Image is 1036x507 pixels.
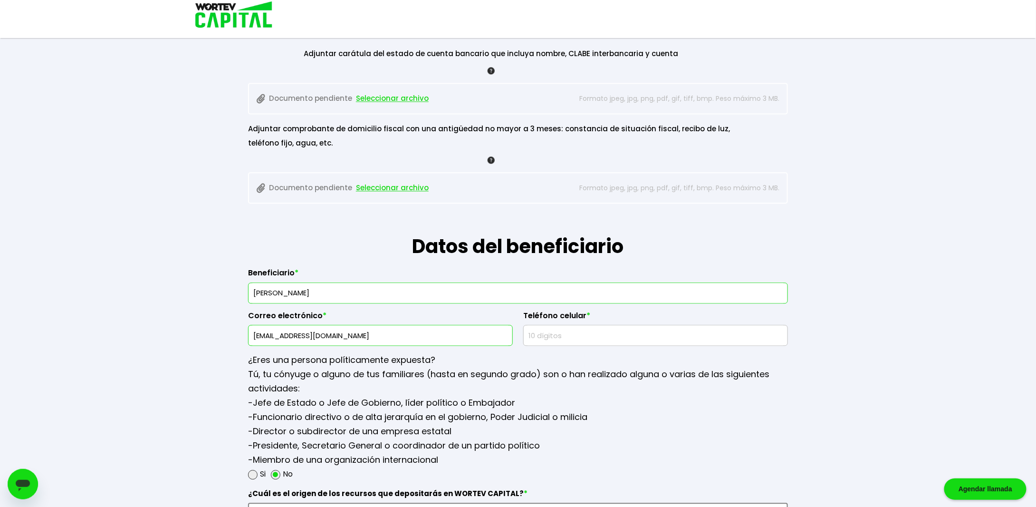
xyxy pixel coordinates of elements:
label: Si [260,467,266,481]
p: ¿Eres una persona políticamente expuesta? [248,353,788,367]
p: Documento pendiente [257,91,567,106]
div: Agendar llamada [944,478,1026,500]
p: Documento pendiente [257,181,567,195]
p: -Jefe de Estado o Jefe de Gobierno, líder político o Embajador -Funcionario directivo o de alta j... [248,396,788,467]
span: Seleccionar archivo [356,91,429,106]
p: Formato jpeg, jpg, png, pdf, gif, tiff, bmp. Peso máximo 3 MB. [572,181,779,195]
input: 10 dígitos [528,325,784,345]
p: Formato jpeg, jpg, png, pdf, gif, tiff, bmp. Peso máximo 3 MB. [572,91,779,106]
h1: Datos del beneficiario [248,204,788,261]
label: Beneficiario [248,268,788,283]
iframe: Botón para iniciar la ventana de mensajería [8,469,38,499]
div: Adjuntar comprobante de domicilio fiscal con una antigüedad no mayor a 3 meses: constancia de sit... [248,122,734,168]
img: paperclip.164896ad.svg [257,183,265,193]
div: Adjuntar carátula del estado de cuenta bancario que incluya nombre, CLABE interbancaria y cuenta [248,47,734,79]
label: Correo electrónico [248,311,513,325]
label: ¿Cuál es el origen de los recursos que depositarás en WORTEV CAPITAL? [248,489,788,503]
p: Tú, tu cónyuge o alguno de tus familiares (hasta en segundo grado) son o han realizado alguna o v... [248,367,788,396]
span: Seleccionar archivo [356,181,429,195]
label: No [283,467,293,481]
img: gfR76cHglkPwleuBLjWdxeZVvX9Wp6JBDmjRYY8JYDQn16A2ICN00zLTgIroGa6qie5tIuWH7V3AapTKqzv+oMZsGfMUqL5JM... [488,156,495,164]
img: gfR76cHglkPwleuBLjWdxeZVvX9Wp6JBDmjRYY8JYDQn16A2ICN00zLTgIroGa6qie5tIuWH7V3AapTKqzv+oMZsGfMUqL5JM... [488,67,495,74]
img: paperclip.164896ad.svg [257,94,265,104]
label: Teléfono celular [523,311,788,325]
